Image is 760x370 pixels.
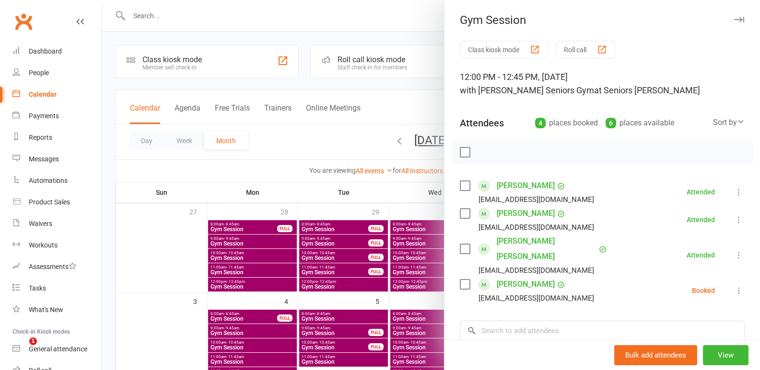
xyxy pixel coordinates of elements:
[444,13,760,27] div: Gym Session
[497,178,555,193] a: [PERSON_NAME]
[29,112,59,120] div: Payments
[29,241,58,249] div: Workouts
[703,345,748,365] button: View
[12,278,101,299] a: Tasks
[479,221,594,234] div: [EMAIL_ADDRESS][DOMAIN_NAME]
[29,134,52,141] div: Reports
[556,41,615,58] button: Roll call
[12,84,101,105] a: Calendar
[713,116,745,129] div: Sort by
[12,338,101,360] a: General attendance kiosk mode
[687,252,715,258] div: Attended
[12,127,101,148] a: Reports
[12,213,101,235] a: Waivers
[460,41,548,58] button: Class kiosk mode
[29,155,59,163] div: Messages
[29,263,76,270] div: Assessments
[10,337,33,360] iframe: Intercom live chat
[12,148,101,170] a: Messages
[479,264,594,277] div: [EMAIL_ADDRESS][DOMAIN_NAME]
[535,118,546,128] div: 4
[12,170,101,191] a: Automations
[479,292,594,304] div: [EMAIL_ADDRESS][DOMAIN_NAME]
[687,189,715,195] div: Attended
[29,220,52,227] div: Waivers
[12,105,101,127] a: Payments
[12,256,101,278] a: Assessments
[12,299,101,321] a: What's New
[29,198,70,206] div: Product Sales
[497,234,596,264] a: [PERSON_NAME] [PERSON_NAME]
[29,284,46,292] div: Tasks
[460,70,745,97] div: 12:00 PM - 12:45 PM, [DATE]
[614,345,697,365] button: Bulk add attendees
[29,69,49,77] div: People
[479,193,594,206] div: [EMAIL_ADDRESS][DOMAIN_NAME]
[606,116,674,130] div: places available
[692,287,715,294] div: Booked
[12,62,101,84] a: People
[29,90,57,98] div: Calendar
[460,85,594,95] span: with [PERSON_NAME] Seniors Gym
[12,235,101,256] a: Workouts
[12,10,35,34] a: Clubworx
[687,216,715,223] div: Attended
[29,337,37,345] span: 1
[535,116,598,130] div: places booked
[29,345,87,353] div: General attendance
[12,41,101,62] a: Dashboard
[29,306,63,314] div: What's New
[594,85,700,95] span: at Seniors [PERSON_NAME]
[460,321,745,341] input: Search to add attendees
[460,116,504,130] div: Attendees
[497,206,555,221] a: [PERSON_NAME]
[29,177,68,184] div: Automations
[29,47,62,55] div: Dashboard
[12,191,101,213] a: Product Sales
[606,118,616,128] div: 6
[497,277,555,292] a: [PERSON_NAME]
